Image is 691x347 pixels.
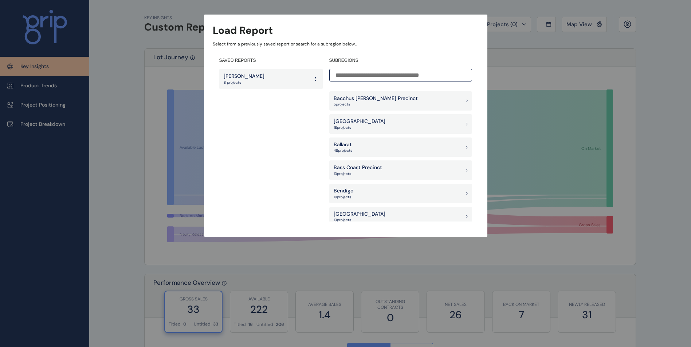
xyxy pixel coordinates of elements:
h4: SUBREGIONS [329,57,472,64]
p: 13 project s [334,218,385,223]
p: 18 project s [334,125,385,130]
p: [GEOGRAPHIC_DATA] [334,118,385,125]
p: Bacchus [PERSON_NAME] Precinct [334,95,418,102]
p: 48 project s [334,148,352,153]
h3: Load Report [213,23,273,37]
p: Select from a previously saved report or search for a subregion below... [213,41,479,47]
p: 8 projects [224,80,264,85]
h4: SAVED REPORTS [219,57,323,64]
p: Bass Coast Precinct [334,164,382,171]
p: 13 project s [334,171,382,176]
p: [PERSON_NAME] [224,73,264,80]
p: 5 project s [334,102,418,107]
p: Ballarat [334,141,352,148]
p: [GEOGRAPHIC_DATA] [334,211,385,218]
p: 19 project s [334,195,353,200]
p: Bendigo [334,187,353,195]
